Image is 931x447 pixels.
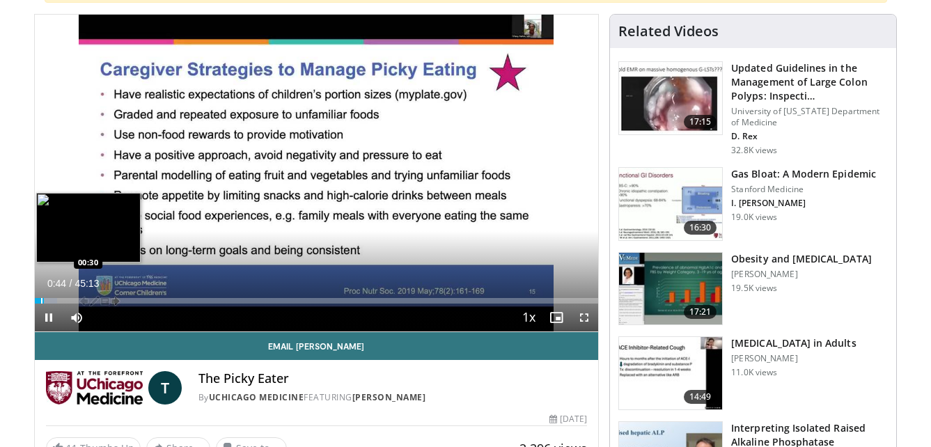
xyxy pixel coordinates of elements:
[731,269,872,280] p: [PERSON_NAME]
[35,15,599,332] video-js: Video Player
[549,413,587,425] div: [DATE]
[619,62,722,134] img: dfcfcb0d-b871-4e1a-9f0c-9f64970f7dd8.150x105_q85_crop-smart_upscale.jpg
[515,304,542,331] button: Playback Rate
[731,212,777,223] p: 19.0K views
[70,278,72,289] span: /
[47,278,66,289] span: 0:44
[731,198,876,209] p: I. [PERSON_NAME]
[618,252,888,326] a: 17:21 Obesity and [MEDICAL_DATA] [PERSON_NAME] 19.5K views
[36,193,141,262] img: image.jpeg
[35,298,599,304] div: Progress Bar
[731,184,876,195] p: Stanford Medicine
[731,61,888,103] h3: Updated Guidelines in the Management of Large Colon Polyps: Inspecti…
[198,371,588,386] h4: The Picky Eater
[684,115,717,129] span: 17:15
[570,304,598,331] button: Fullscreen
[684,221,717,235] span: 16:30
[35,304,63,331] button: Pause
[618,61,888,156] a: 17:15 Updated Guidelines in the Management of Large Colon Polyps: Inspecti… University of [US_STA...
[46,371,143,405] img: UChicago Medicine
[684,305,717,319] span: 17:21
[618,167,888,241] a: 16:30 Gas Bloat: A Modern Epidemic Stanford Medicine I. [PERSON_NAME] 19.0K views
[731,131,888,142] p: D. Rex
[731,167,876,181] h3: Gas Bloat: A Modern Epidemic
[63,304,91,331] button: Mute
[148,371,182,405] a: T
[75,278,99,289] span: 45:13
[684,390,717,404] span: 14:49
[35,332,599,360] a: Email [PERSON_NAME]
[731,353,856,364] p: [PERSON_NAME]
[731,106,888,128] p: University of [US_STATE] Department of Medicine
[731,145,777,156] p: 32.8K views
[731,367,777,378] p: 11.0K views
[209,391,304,403] a: UChicago Medicine
[731,252,872,266] h3: Obesity and [MEDICAL_DATA]
[618,23,719,40] h4: Related Videos
[198,391,588,404] div: By FEATURING
[618,336,888,410] a: 14:49 [MEDICAL_DATA] in Adults [PERSON_NAME] 11.0K views
[731,283,777,294] p: 19.5K views
[619,337,722,409] img: 11950cd4-d248-4755-8b98-ec337be04c84.150x105_q85_crop-smart_upscale.jpg
[542,304,570,331] button: Enable picture-in-picture mode
[619,168,722,240] img: 480ec31d-e3c1-475b-8289-0a0659db689a.150x105_q85_crop-smart_upscale.jpg
[619,253,722,325] img: 0df8ca06-75ef-4873-806f-abcb553c84b6.150x105_q85_crop-smart_upscale.jpg
[731,336,856,350] h3: [MEDICAL_DATA] in Adults
[352,391,426,403] a: [PERSON_NAME]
